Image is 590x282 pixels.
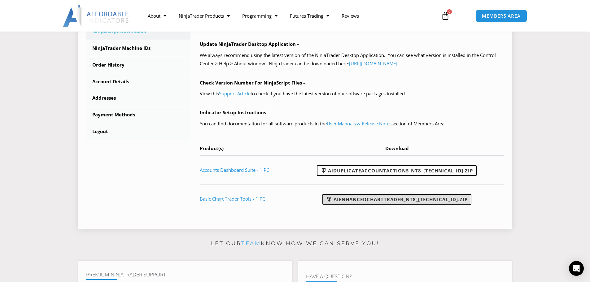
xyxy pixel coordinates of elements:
a: Payment Methods [86,107,191,123]
p: View this to check if you have the latest version of our software packages installed. [200,89,504,98]
b: Check Version Number For NinjaScript Files – [200,80,306,86]
a: [URL][DOMAIN_NAME] [349,60,397,67]
a: About [142,9,173,23]
h4: Have A Question? [306,273,504,280]
span: Product(s) [200,145,224,151]
a: 0 [432,7,459,25]
a: Reviews [335,9,365,23]
a: Programming [236,9,284,23]
a: NinjaTrader Products [173,9,236,23]
a: MEMBERS AREA [475,10,527,22]
a: NinjaScript Downloads [86,24,191,40]
a: Logout [86,124,191,140]
a: Accounts Dashboard Suite - 1 PC [200,167,269,173]
a: Support Article [219,90,251,97]
h4: Premium NinjaTrader Support [86,271,284,278]
a: Basic Chart Trader Tools - 1 PC [200,196,265,202]
nav: Menu [142,9,434,23]
a: NinjaTrader Machine IDs [86,40,191,56]
div: Open Intercom Messenger [569,261,584,276]
p: You can find documentation for all software products in the section of Members Area. [200,119,504,128]
span: MEMBERS AREA [482,14,521,18]
span: 0 [447,9,452,14]
span: Download [385,145,409,151]
a: Addresses [86,90,191,106]
a: Futures Trading [284,9,335,23]
a: team [241,240,261,246]
a: Account Details [86,74,191,90]
a: User Manuals & Release Notes [327,120,391,127]
b: Indicator Setup Instructions – [200,109,270,115]
a: AIEnhancedChartTrader_NT8_[TECHNICAL_ID].zip [322,194,471,205]
p: We always recommend using the latest version of the NinjaTrader Desktop Application. You can see ... [200,51,504,68]
p: Let our know how we can serve you! [78,239,512,249]
b: Update NinjaTrader Desktop Application – [200,41,299,47]
a: Order History [86,57,191,73]
img: LogoAI | Affordable Indicators – NinjaTrader [63,5,129,27]
a: AIDuplicateAccountActions_NT8_[TECHNICAL_ID].zip [317,165,477,176]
